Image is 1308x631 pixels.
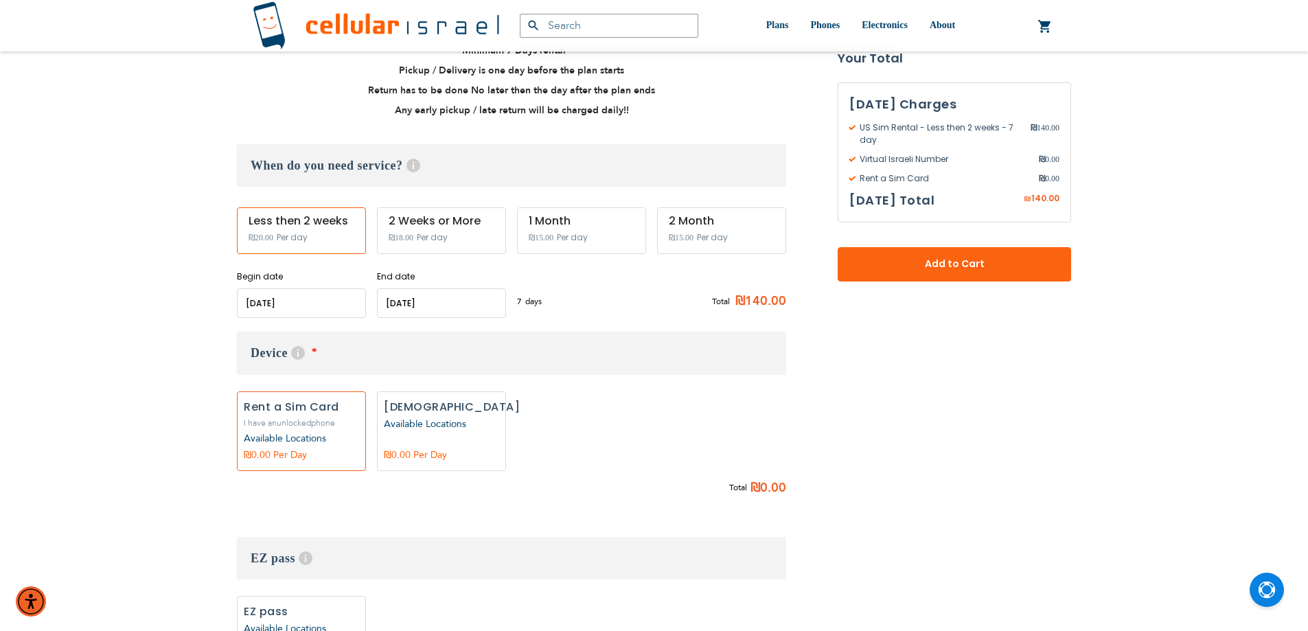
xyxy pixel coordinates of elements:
[712,295,730,308] span: Total
[1039,153,1059,165] span: 0.00
[1039,172,1059,185] span: 0.00
[277,231,308,244] span: Per day
[291,346,305,360] span: Help
[1024,193,1031,205] span: ₪
[395,104,629,117] strong: Any early pickup / late return will be charged daily!!
[249,215,354,227] div: Less then 2 weeks
[883,257,1026,272] span: Add to Cart
[1031,192,1059,204] span: 140.00
[520,14,698,38] input: Search
[377,271,506,283] label: End date
[697,231,728,244] span: Per day
[849,122,1031,146] span: US Sim Rental - Less then 2 weeks - 7 day
[253,1,499,50] img: Cellular Israel Logo
[729,481,747,495] span: Total
[669,215,775,227] div: 2 Month
[849,153,1039,165] span: Virtual Israeli Number
[237,288,366,318] input: MM/DD/YYYY
[299,551,312,565] span: Help
[750,478,760,498] span: ₪
[766,20,789,30] span: Plans
[862,20,908,30] span: Electronics
[377,288,506,318] input: MM/DD/YYYY
[517,295,525,308] span: 7
[525,295,542,308] span: days
[849,172,1039,185] span: Rent a Sim Card
[810,20,840,30] span: Phones
[557,231,588,244] span: Per day
[849,190,934,211] h3: [DATE] Total
[368,84,655,97] strong: Return has to be done No later then the day after the plan ends
[237,332,786,375] h3: Device
[16,586,46,617] div: Accessibility Menu
[406,159,420,172] span: Help
[389,215,494,227] div: 2 Weeks or More
[399,64,624,77] strong: Pickup / Delivery is one day before the plan starts
[730,291,786,312] span: ₪140.00
[237,537,786,580] h3: EZ pass
[838,247,1071,282] button: Add to Cart
[249,233,273,242] span: ₪20.00
[389,233,413,242] span: ₪18.00
[237,144,786,187] h3: When do you need service?
[529,233,553,242] span: ₪15.00
[669,233,693,242] span: ₪15.00
[930,20,955,30] span: About
[244,432,326,445] a: Available Locations
[529,215,634,227] div: 1 Month
[1039,172,1045,185] span: ₪
[760,478,786,498] span: 0.00
[237,271,366,283] label: Begin date
[849,94,1059,115] h3: [DATE] Charges
[384,417,466,431] a: Available Locations
[838,48,1071,69] strong: Your Total
[1031,122,1037,134] span: ₪
[417,231,448,244] span: Per day
[1031,122,1059,146] span: 140.00
[1039,153,1045,165] span: ₪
